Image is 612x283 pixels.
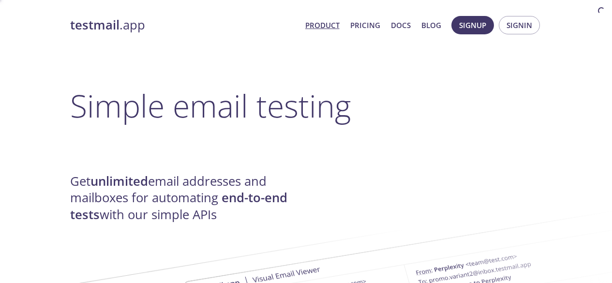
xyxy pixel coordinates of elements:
span: Signup [459,19,486,31]
button: Signin [499,16,540,34]
strong: unlimited [90,173,148,190]
strong: testmail [70,16,119,33]
h4: Get email addresses and mailboxes for automating with our simple APIs [70,173,306,223]
a: testmail.app [70,17,298,33]
button: Signup [451,16,494,34]
a: Blog [421,19,441,31]
h1: Simple email testing [70,87,542,124]
strong: end-to-end tests [70,189,287,223]
a: Pricing [350,19,380,31]
a: Product [305,19,340,31]
a: Docs [391,19,411,31]
span: Signin [507,19,532,31]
